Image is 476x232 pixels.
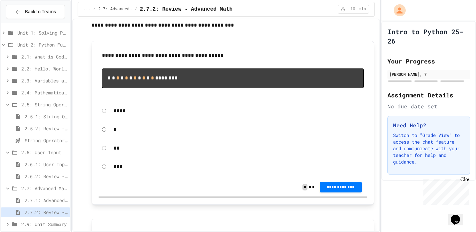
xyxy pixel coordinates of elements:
span: Unit 1: Solving Problems in Computer Science [17,29,68,36]
span: / [135,7,137,12]
span: 2.5: String Operators [21,101,68,108]
span: 2.7.2: Review - Advanced Math [25,209,68,216]
h2: Your Progress [387,57,470,66]
span: 2.5.1: String Operators [25,113,68,120]
h3: Need Help? [393,121,464,129]
span: min [359,7,366,12]
span: Back to Teams [25,8,56,15]
iframe: chat widget [421,176,469,205]
span: 2.7: Advanced Math [21,185,68,192]
h2: Assignment Details [387,90,470,100]
span: 2.9: Unit Summary [21,221,68,228]
span: 2.7: Advanced Math [98,7,132,12]
div: [PERSON_NAME], 7 [389,71,468,77]
div: No due date set [387,102,470,110]
span: 2.4: Mathematical Operators [21,89,68,96]
div: My Account [387,3,407,18]
span: 2.6.1: User Input [25,161,68,168]
span: 2.5.2: Review - String Operators [25,125,68,132]
p: Switch to "Grade View" to access the chat feature and communicate with your teacher for help and ... [393,132,464,165]
span: 2.2: Hello, World! [21,65,68,72]
span: 2.6.2: Review - User Input [25,173,68,180]
span: 2.7.1: Advanced Math [25,197,68,204]
span: String Operators - Quiz [25,137,68,144]
span: Unit 2: Python Fundamentals [17,41,68,48]
button: Back to Teams [6,5,65,19]
span: 2.7.2: Review - Advanced Math [140,5,233,13]
h1: Intro to Python 25-26 [387,27,470,46]
div: Chat with us now!Close [3,3,46,42]
span: ... [83,7,91,12]
span: 10 [347,7,358,12]
span: 2.6: User Input [21,149,68,156]
span: 2.3: Variables and Data Types [21,77,68,84]
span: / [93,7,96,12]
span: 2.1: What is Code? [21,53,68,60]
iframe: chat widget [448,205,469,225]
